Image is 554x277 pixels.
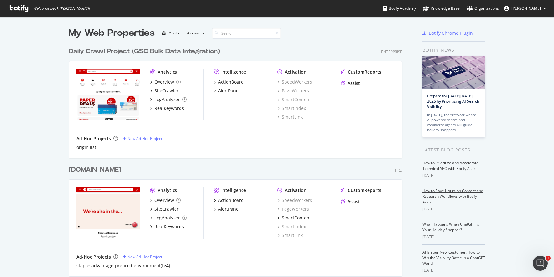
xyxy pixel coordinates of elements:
[221,69,246,75] div: Intelligence
[422,249,485,266] a: AI Is Your New Customer: How to Win the Visibility Battle in a ChatGPT World
[427,112,480,132] div: In [DATE], the first year where AI-powered search and commerce agents will guide holiday shoppers…
[277,105,306,111] a: SmartIndex
[76,144,96,151] a: origin list
[123,136,162,141] a: New Ad-Hoc Project
[76,136,111,142] div: Ad-Hoc Projects
[277,206,309,212] a: PageWorkers
[154,105,184,111] div: RealKeywords
[128,136,162,141] div: New Ad-Hoc Project
[214,197,244,203] a: ActionBoard
[214,88,240,94] a: AlertPanel
[348,198,360,205] div: Assist
[277,79,312,85] a: SpeedWorkers
[69,47,220,56] div: Daily Crawl Project (GSC Bulk Data Integration)
[348,69,381,75] div: CustomReports
[341,80,360,86] a: Assist
[154,215,180,221] div: LogAnalyzer
[154,206,179,212] div: SiteCrawler
[69,165,124,174] a: [DOMAIN_NAME]
[154,223,184,230] div: RealKeywords
[150,88,179,94] a: SiteCrawler
[154,197,174,203] div: Overview
[422,47,485,54] div: Botify news
[395,167,402,173] div: Pro
[69,47,222,56] a: Daily Crawl Project (GSC Bulk Data Integration)
[546,256,551,261] span: 1
[33,6,90,11] span: Welcome back, [PERSON_NAME] !
[277,197,312,203] a: SpeedWorkers
[154,79,174,85] div: Overview
[150,105,184,111] a: RealKeywords
[128,254,162,259] div: New Ad-Hoc Project
[154,88,179,94] div: SiteCrawler
[277,232,303,239] a: SmartLink
[282,215,311,221] div: SmartContent
[422,30,473,36] a: Botify Chrome Plugin
[422,206,485,212] div: [DATE]
[422,222,479,233] a: What Happens When ChatGPT Is Your Holiday Shopper?
[76,69,140,120] img: staples.com
[285,69,306,75] div: Activation
[348,187,381,193] div: CustomReports
[218,197,244,203] div: ActionBoard
[168,31,200,35] div: Most recent crawl
[76,263,170,269] a: staplesadvantage-preprod-environment(fe4)
[69,27,155,39] div: My Web Properties
[422,173,485,178] div: [DATE]
[218,206,240,212] div: AlertPanel
[467,5,499,12] div: Organizations
[348,80,360,86] div: Assist
[427,93,479,109] a: Prepare for [DATE][DATE] 2025 by Prioritizing AI Search Visibility
[214,206,240,212] a: AlertPanel
[160,28,207,38] button: Most recent crawl
[123,254,162,259] a: New Ad-Hoc Project
[277,96,311,103] a: SmartContent
[429,30,473,36] div: Botify Chrome Plugin
[422,234,485,240] div: [DATE]
[158,187,177,193] div: Analytics
[76,187,140,238] img: staplesadvantage.com
[150,79,181,85] a: Overview
[76,254,111,260] div: Ad-Hoc Projects
[285,187,306,193] div: Activation
[423,5,460,12] div: Knowledge Base
[150,206,179,212] a: SiteCrawler
[341,69,381,75] a: CustomReports
[158,69,177,75] div: Analytics
[422,56,485,89] img: Prepare for Black Friday 2025 by Prioritizing AI Search Visibility
[341,187,381,193] a: CustomReports
[218,88,240,94] div: AlertPanel
[221,187,246,193] div: Intelligence
[277,88,309,94] a: PageWorkers
[381,49,402,54] div: Enterprise
[341,198,360,205] a: Assist
[154,96,180,103] div: LogAnalyzer
[69,165,121,174] div: [DOMAIN_NAME]
[150,197,181,203] a: Overview
[277,223,306,230] a: SmartIndex
[277,114,303,120] a: SmartLink
[383,5,416,12] div: Botify Academy
[212,28,281,39] input: Search
[422,160,478,171] a: How to Prioritize and Accelerate Technical SEO with Botify Assist
[422,268,485,273] div: [DATE]
[422,146,485,153] div: Latest Blog Posts
[218,79,244,85] div: ActionBoard
[422,188,483,205] a: How to Save Hours on Content and Research Workflows with Botify Assist
[499,3,551,13] button: [PERSON_NAME]
[150,96,187,103] a: LogAnalyzer
[150,215,187,221] a: LogAnalyzer
[150,223,184,230] a: RealKeywords
[533,256,548,271] iframe: Intercom live chat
